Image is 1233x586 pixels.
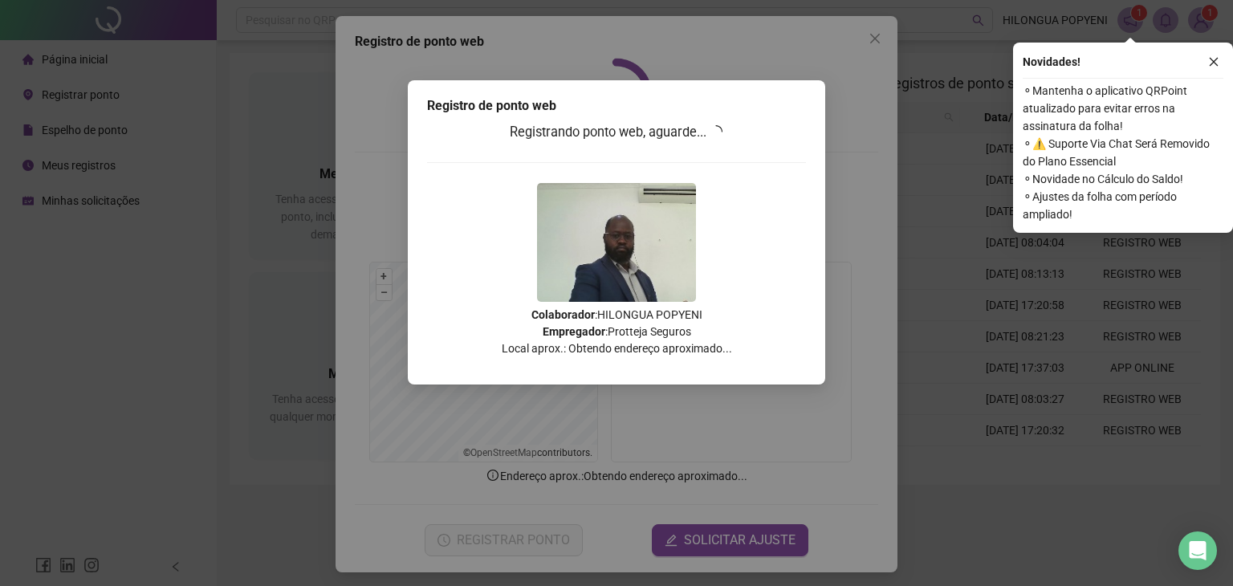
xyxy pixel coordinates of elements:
p: : HILONGUA POPYENI : Protteja Seguros Local aprox.: Obtendo endereço aproximado... [427,307,806,357]
div: Registro de ponto web [427,96,806,116]
span: Novidades ! [1023,53,1080,71]
span: ⚬ Ajustes da folha com período ampliado! [1023,188,1223,223]
span: close [1208,56,1219,67]
img: 9k= [537,183,696,302]
strong: Colaborador [531,308,595,321]
span: ⚬ ⚠️ Suporte Via Chat Será Removido do Plano Essencial [1023,135,1223,170]
span: ⚬ Novidade no Cálculo do Saldo! [1023,170,1223,188]
div: Open Intercom Messenger [1178,531,1217,570]
span: ⚬ Mantenha o aplicativo QRPoint atualizado para evitar erros na assinatura da folha! [1023,82,1223,135]
strong: Empregador [543,325,605,338]
h3: Registrando ponto web, aguarde... [427,122,806,143]
span: loading [710,125,722,138]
